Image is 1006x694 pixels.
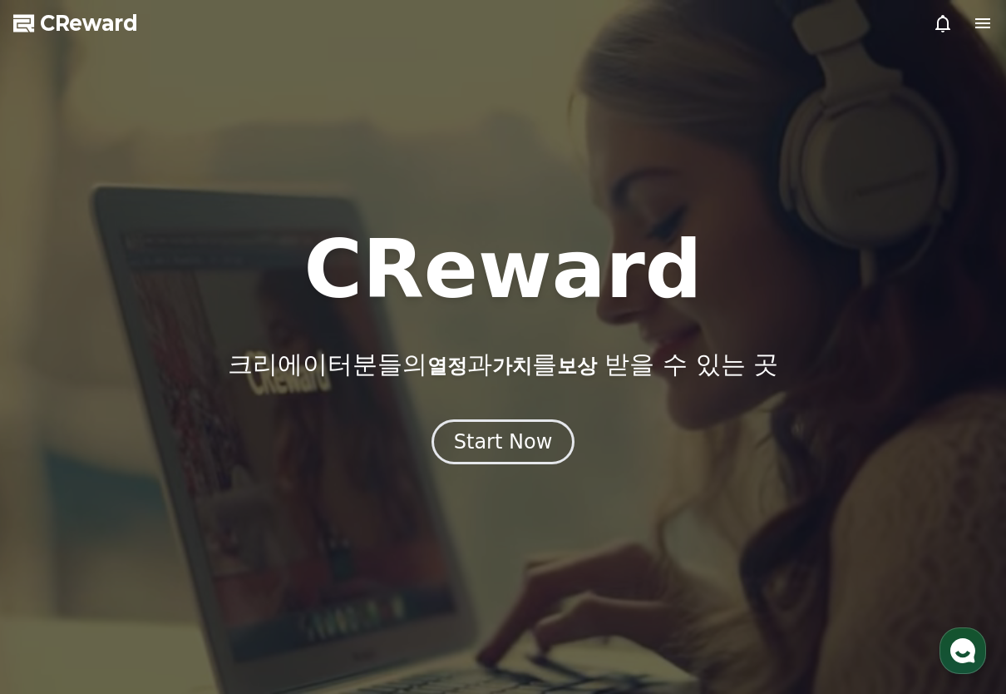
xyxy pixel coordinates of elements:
span: 가치 [492,354,532,378]
button: Start Now [431,419,575,464]
span: 설정 [257,553,277,566]
h1: CReward [303,230,702,310]
span: CReward [40,10,138,37]
a: 대화 [110,528,215,569]
span: 열정 [427,354,467,378]
span: 대화 [152,553,172,567]
a: 설정 [215,528,319,569]
p: 크리에이터분들의 과 를 받을 수 있는 곳 [228,349,778,379]
span: 보상 [557,354,597,378]
a: Start Now [431,436,575,452]
div: Start Now [454,429,553,455]
a: CReward [13,10,138,37]
a: 홈 [5,528,110,569]
span: 홈 [52,553,62,566]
